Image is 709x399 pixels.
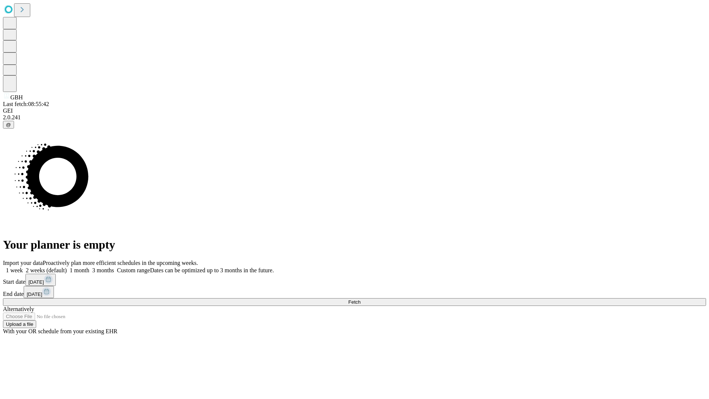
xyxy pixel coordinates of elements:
[3,238,706,252] h1: Your planner is empty
[26,267,67,273] span: 2 weeks (default)
[150,267,274,273] span: Dates can be optimized up to 3 months in the future.
[92,267,114,273] span: 3 months
[28,279,44,285] span: [DATE]
[25,274,56,286] button: [DATE]
[3,274,706,286] div: Start date
[3,306,34,312] span: Alternatively
[3,101,49,107] span: Last fetch: 08:55:42
[43,260,198,266] span: Proactively plan more efficient schedules in the upcoming weeks.
[70,267,89,273] span: 1 month
[6,267,23,273] span: 1 week
[3,328,117,334] span: With your OR schedule from your existing EHR
[3,108,706,114] div: GEI
[3,298,706,306] button: Fetch
[27,291,42,297] span: [DATE]
[10,94,23,100] span: GBH
[3,121,14,129] button: @
[3,114,706,121] div: 2.0.241
[24,286,54,298] button: [DATE]
[3,320,36,328] button: Upload a file
[3,286,706,298] div: End date
[348,299,360,305] span: Fetch
[117,267,150,273] span: Custom range
[3,260,43,266] span: Import your data
[6,122,11,127] span: @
